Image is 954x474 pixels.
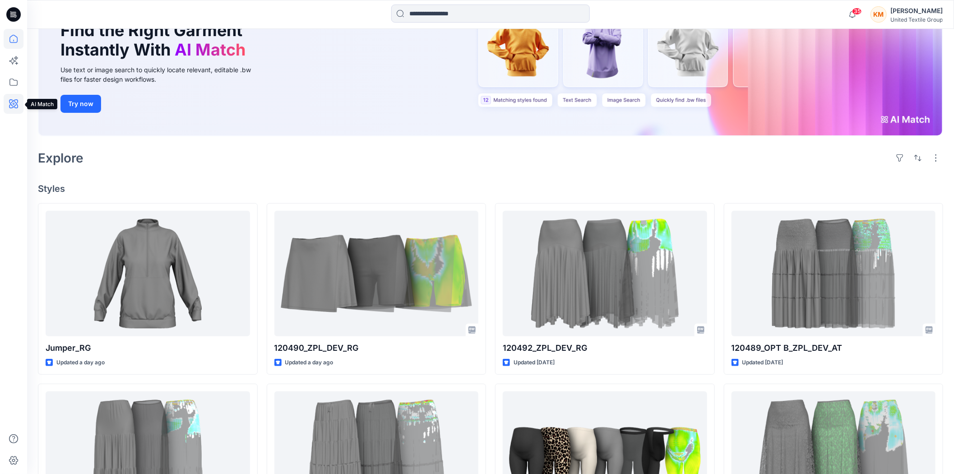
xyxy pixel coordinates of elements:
a: 120489_OPT B_ZPL_DEV_AT [732,211,936,336]
h4: Styles [38,183,943,194]
p: 120490_ZPL_DEV_RG [274,342,479,354]
h1: Find the Right Garment Instantly With [60,21,250,60]
p: Updated [DATE] [742,358,783,367]
p: Jumper_RG [46,342,250,354]
div: Use text or image search to quickly locate relevant, editable .bw files for faster design workflows. [60,65,264,84]
div: United Textile Group [890,16,943,23]
p: Updated [DATE] [514,358,555,367]
p: 120489_OPT B_ZPL_DEV_AT [732,342,936,354]
span: 35 [852,8,862,15]
div: [PERSON_NAME] [890,5,943,16]
button: Try now [60,95,101,113]
p: 120492_ZPL_DEV_RG [503,342,707,354]
p: Updated a day ago [56,358,105,367]
p: Updated a day ago [285,358,333,367]
a: 120490_ZPL_DEV_RG [274,211,479,336]
a: 120492_ZPL_DEV_RG [503,211,707,336]
div: KM [871,6,887,23]
a: Jumper_RG [46,211,250,336]
h2: Explore [38,151,83,165]
span: AI Match [175,40,245,60]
